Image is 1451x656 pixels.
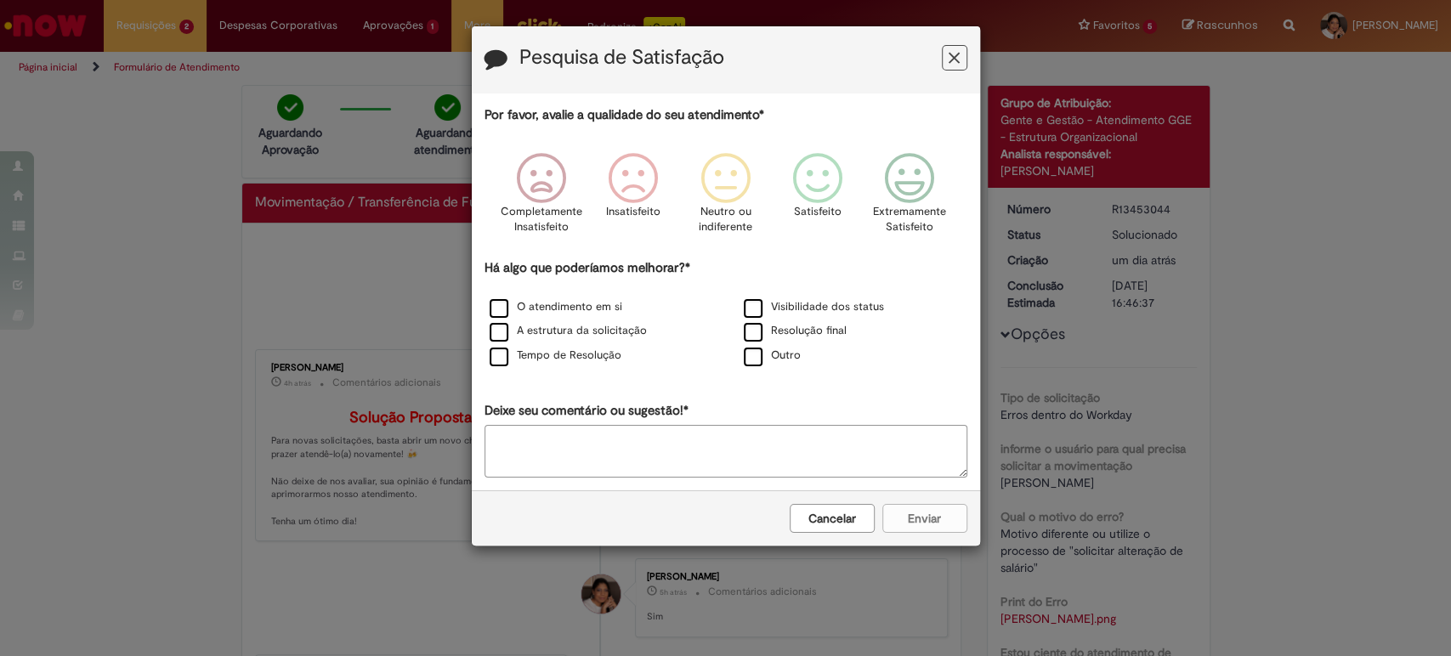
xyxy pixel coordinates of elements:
[744,299,884,315] label: Visibilidade dos status
[490,299,622,315] label: O atendimento em si
[498,140,585,257] div: Completamente Insatisfeito
[694,204,756,235] p: Neutro ou indiferente
[490,348,621,364] label: Tempo de Resolução
[682,140,768,257] div: Neutro ou indiferente
[485,259,967,369] div: Há algo que poderíamos melhorar?*
[485,106,764,124] label: Por favor, avalie a qualidade do seu atendimento*
[744,323,847,339] label: Resolução final
[866,140,953,257] div: Extremamente Satisfeito
[790,504,875,533] button: Cancelar
[774,140,861,257] div: Satisfeito
[744,348,801,364] label: Outro
[590,140,677,257] div: Insatisfeito
[794,204,842,220] p: Satisfeito
[519,47,724,69] label: Pesquisa de Satisfação
[490,323,647,339] label: A estrutura da solicitação
[606,204,660,220] p: Insatisfeito
[485,402,689,420] label: Deixe seu comentário ou sugestão!*
[873,204,946,235] p: Extremamente Satisfeito
[501,204,582,235] p: Completamente Insatisfeito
